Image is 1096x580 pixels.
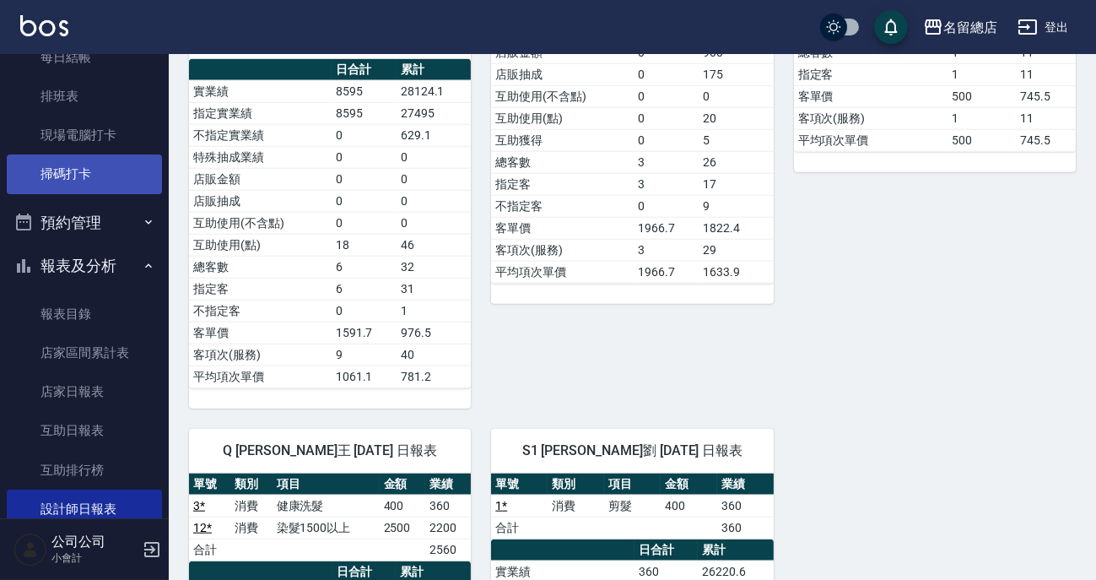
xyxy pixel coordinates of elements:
td: 1 [948,107,1016,129]
td: 5 [699,129,774,151]
button: 登出 [1011,12,1076,43]
th: 單號 [491,474,548,496]
td: 特殊抽成業績 [189,146,332,168]
td: 互助使用(不含點) [491,85,634,107]
td: 26 [699,151,774,173]
td: 0 [332,146,397,168]
td: 總客數 [491,151,634,173]
td: 客單價 [794,85,948,107]
td: 互助獲得 [491,129,634,151]
td: 3 [634,173,699,195]
td: 40 [397,344,472,366]
img: Logo [20,15,68,36]
button: 預約管理 [7,201,162,245]
td: 客單價 [189,322,332,344]
td: 360 [717,495,774,517]
td: 500 [948,85,1016,107]
td: 9 [332,344,397,366]
th: 累計 [698,539,773,561]
td: 11 [1016,63,1076,85]
td: 0 [332,212,397,234]
td: 29 [699,239,774,261]
td: 2200 [425,517,471,539]
td: 0 [634,107,699,129]
td: 6 [332,256,397,278]
td: 9 [699,195,774,217]
th: 項目 [273,474,380,496]
td: 28124.1 [397,80,472,102]
div: 名留總店 [943,17,997,38]
td: 剪髮 [604,495,661,517]
td: 745.5 [1016,85,1076,107]
th: 業績 [717,474,774,496]
a: 每日結帳 [7,38,162,77]
td: 平均項次單價 [189,366,332,388]
th: 日合計 [634,539,698,561]
th: 金額 [380,474,425,496]
button: 名留總店 [916,10,1004,45]
td: 指定實業績 [189,102,332,124]
a: 排班表 [7,77,162,116]
th: 類別 [230,474,272,496]
td: 0 [332,124,397,146]
td: 指定客 [189,278,332,300]
td: 27495 [397,102,472,124]
td: 平均項次單價 [794,129,948,151]
td: 0 [634,129,699,151]
td: 2500 [380,517,425,539]
td: 0 [397,212,472,234]
td: 實業績 [189,80,332,102]
td: 0 [332,190,397,212]
td: 8595 [332,102,397,124]
td: 店販金額 [189,168,332,190]
td: 客項次(服務) [491,239,634,261]
span: S1 [PERSON_NAME]劉 [DATE] 日報表 [511,442,753,459]
td: 32 [397,256,472,278]
table: a dense table [189,474,471,561]
td: 11 [1016,107,1076,129]
th: 項目 [604,474,661,496]
td: 指定客 [491,173,634,195]
td: 781.2 [397,366,472,388]
td: 400 [380,495,425,517]
a: 現場電腦打卡 [7,116,162,154]
td: 2560 [425,539,471,561]
td: 1822.4 [699,217,774,239]
td: 1591.7 [332,322,397,344]
td: 不指定客 [189,300,332,322]
td: 745.5 [1016,129,1076,151]
td: 18 [332,234,397,256]
a: 互助日報表 [7,411,162,450]
td: 染髮1500以上 [273,517,380,539]
td: 8595 [332,80,397,102]
td: 0 [634,63,699,85]
td: 0 [397,146,472,168]
td: 合計 [491,517,548,539]
td: 合計 [189,539,230,561]
th: 類別 [548,474,604,496]
a: 店家區間累計表 [7,333,162,372]
td: 360 [717,517,774,539]
td: 客項次(服務) [794,107,948,129]
img: Person [13,533,47,566]
button: 報表及分析 [7,244,162,288]
td: 400 [661,495,717,517]
td: 0 [397,168,472,190]
td: 175 [699,63,774,85]
p: 小會計 [51,550,138,566]
th: 金額 [661,474,717,496]
a: 互助排行榜 [7,451,162,490]
td: 1 [397,300,472,322]
th: 日合計 [332,59,397,81]
td: 1633.9 [699,261,774,283]
td: 0 [397,190,472,212]
td: 629.1 [397,124,472,146]
td: 指定客 [794,63,948,85]
a: 設計師日報表 [7,490,162,529]
td: 健康洗髮 [273,495,380,517]
td: 0 [332,300,397,322]
td: 1 [948,63,1016,85]
td: 不指定客 [491,195,634,217]
a: 報表目錄 [7,295,162,333]
a: 店家日報表 [7,372,162,411]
